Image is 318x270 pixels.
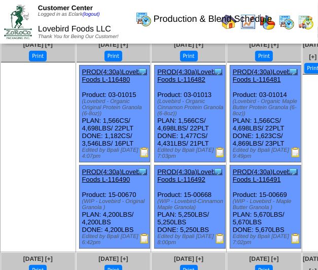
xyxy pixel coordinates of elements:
[82,198,150,211] div: (WIP - Lovebird - Original Granola )
[233,198,301,211] div: (WIP - Lovebird - Maple Butter Granola )
[82,168,148,183] a: PROD(4:30a)Lovebird Foods L-116490
[233,147,301,159] div: Edited by Bpali [DATE] 9:49pm
[135,11,152,27] img: calendarprod.gif
[233,233,301,246] div: Edited by Bpali [DATE] 7:02pm
[288,166,298,177] img: Tooltip
[291,233,301,244] img: Production Report
[230,65,301,162] div: Product: 03-01014 PLAN: 1,566CS / 4,698LBS / 22PLT DONE: 1,623CS / 4,869LBS / 23PLT
[298,14,314,30] img: calendarinout.gif
[155,165,226,249] div: Product: 15-00668 PLAN: 5,250LBS / 5,250LBS DONE: 5,250LBS
[215,147,225,157] img: Production Report
[213,66,223,77] img: Tooltip
[139,147,150,157] img: Production Report
[233,168,298,183] a: PROD(4:30a)Lovebird Foods L-116491
[230,165,301,249] div: Product: 15-00669 PLAN: 5,670LBS / 5,670LBS DONE: 5,670LBS
[213,166,223,177] img: Tooltip
[155,65,226,162] div: Product: 03-01013 PLAN: 1,566CS / 4,698LBS / 22PLT DONE: 1,477CS / 4,431LBS / 21PLT
[288,66,298,77] img: Tooltip
[157,198,225,211] div: (WIP - Lovebird-Cinnamon Maple Granola)
[157,233,225,246] div: Edited by Bpali [DATE] 8:00pm
[233,98,301,117] div: (Lovebird - Organic Maple Butter Protein Granola (6-8oz))
[180,51,198,61] button: Print
[4,5,32,39] img: ZoRoCo_Logo(Green%26Foil)%20jpg.webp
[38,25,111,33] span: Lovebird Foods LLC
[215,233,225,244] img: Production Report
[250,255,279,262] a: [DATE] [+]
[82,147,150,159] div: Edited by Bpali [DATE] 4:07pm
[104,51,122,61] button: Print
[157,168,223,183] a: PROD(4:30a)Lovebird Foods L-116492
[157,98,225,117] div: (Lovebird - Organic Cinnamon Protein Granola (6-8oz))
[83,12,100,17] a: (logout)
[157,147,225,159] div: Edited by Bpali [DATE] 7:03pm
[137,66,148,77] img: Tooltip
[82,68,148,83] a: PROD(4:30a)Lovebird Foods L-116480
[23,255,53,262] a: [DATE] [+]
[137,166,148,177] img: Tooltip
[291,147,301,157] img: Production Report
[29,51,47,61] button: Print
[82,98,150,117] div: (Lovebird - Organic Original Protein Granola (6-8oz))
[79,65,150,162] div: Product: 03-01015 PLAN: 1,566CS / 4,698LBS / 22PLT DONE: 1,182CS / 3,546LBS / 16PLT
[79,165,150,249] div: Product: 15-00670 PLAN: 4,200LBS / 4,200LBS DONE: 4,200LBS
[139,233,150,244] img: Production Report
[255,51,273,61] button: Print
[38,12,100,17] span: Logged in as Eclark
[157,68,223,83] a: PROD(4:30a)Lovebird Foods L-116482
[38,4,93,12] span: Customer Center
[38,34,119,40] span: Thank You for Being Our Customer!
[98,255,128,262] a: [DATE] [+]
[233,68,298,83] a: PROD(4:30a)Lovebird Foods L-116481
[82,233,150,246] div: Edited by Bpali [DATE] 6:42pm
[154,14,272,24] span: Production & Blend Schedule
[174,255,203,262] a: [DATE] [+]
